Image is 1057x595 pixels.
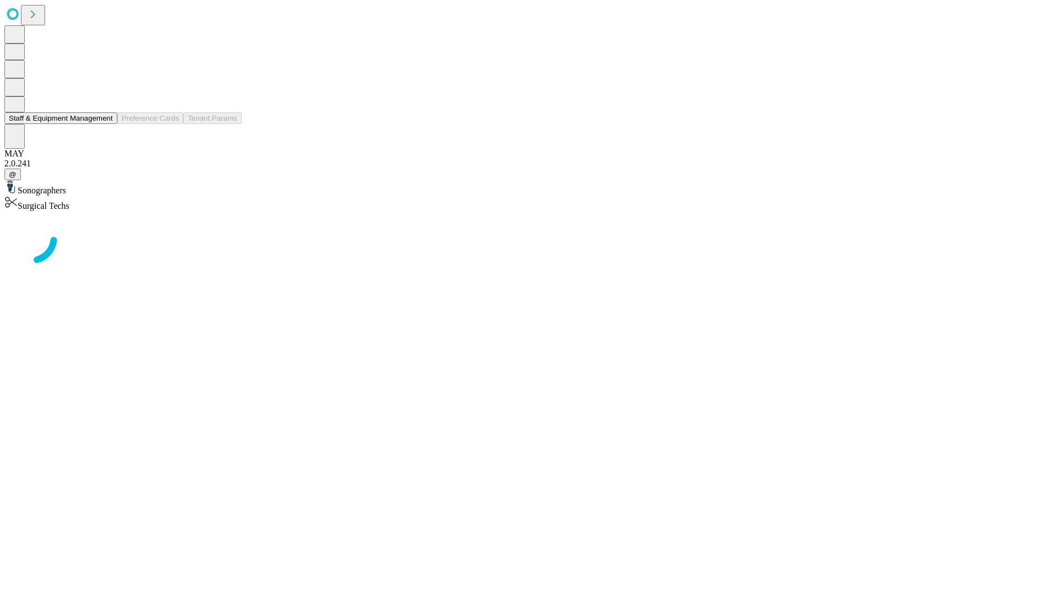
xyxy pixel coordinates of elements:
[4,159,1053,169] div: 2.0.241
[9,170,17,178] span: @
[4,180,1053,196] div: Sonographers
[4,149,1053,159] div: MAY
[183,112,242,124] button: Tenant Params
[117,112,183,124] button: Preference Cards
[4,196,1053,211] div: Surgical Techs
[4,112,117,124] button: Staff & Equipment Management
[4,169,21,180] button: @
